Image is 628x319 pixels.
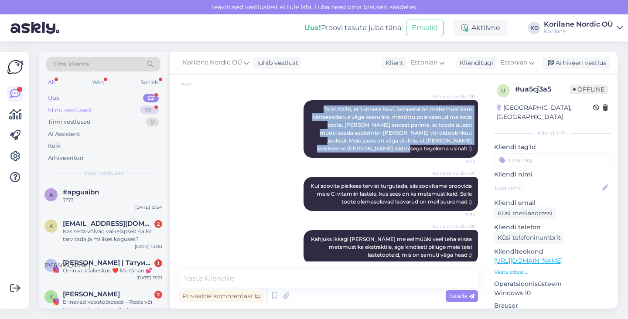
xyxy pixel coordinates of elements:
img: Askly Logo [7,59,24,75]
div: Aktiivne [454,20,507,36]
div: [DATE] 13:00 [135,243,162,250]
span: kristinnappus@hotmail.com [63,220,154,227]
div: Kas seda võivad väikelapsed 4a ka tarvitada ja millises koguses? [63,227,162,243]
span: Korilane Nordic OÜ [433,223,475,230]
span: Otsi kliente [54,60,89,69]
div: Uus [48,94,59,102]
div: Arhiveeri vestlus [543,57,610,69]
div: Klient [382,58,403,68]
div: Privaatne kommentaar [179,290,264,302]
span: 11:42 [181,81,214,88]
p: Kliendi telefon [494,223,611,232]
div: Minu vestlused [48,106,91,115]
span: Kahjuks ikkagi [PERSON_NAME] me eelmüüki veel teha ei saa metsmustika ekstraktile, aga kindlasti ... [311,236,473,258]
span: Uued vestlused [83,169,124,177]
span: Korilane Nordic OÜ [433,170,475,176]
span: 11:53 [443,158,475,165]
div: [GEOGRAPHIC_DATA], [GEOGRAPHIC_DATA] [497,103,593,122]
div: 0 [146,118,159,126]
button: Emailid [406,20,444,36]
span: Korilane Nordic OÜ [183,58,242,68]
span: #apguaibn [63,188,99,196]
div: 1 [154,259,162,267]
div: Socials [139,77,160,88]
div: 2 [154,220,162,228]
div: KO [528,22,540,34]
div: AI Assistent [48,130,80,139]
div: Erinevad koostööideed: • Reels või lühiklipp: kuidas ja millal kasutan Korilase tooteid oma igapä... [63,298,162,314]
div: Arhiveeritud [48,154,84,163]
span: a [49,191,53,198]
input: Lisa nimi [495,183,601,193]
div: Kõik [48,142,61,150]
span: Estonian [411,58,437,68]
div: Kliendi info [494,129,611,137]
span: k [49,223,53,229]
div: Küsi telefoninumbrit [494,232,564,244]
div: [DATE] 13:21 [137,275,162,281]
p: Windows 10 [494,288,611,298]
a: [URL][DOMAIN_NAME] [494,257,563,265]
div: 22 [143,94,159,102]
a: Korilane Nordic OÜKorilane [544,21,623,35]
div: 99+ [140,106,159,115]
span: Saada [449,292,474,300]
span: K [49,293,53,300]
input: Lisa tag [494,153,611,166]
div: Klienditugi [456,58,493,68]
p: Operatsioonisüsteem [494,279,611,288]
div: Web [90,77,106,88]
div: Korilane Nordic OÜ [544,21,613,28]
p: Vaata edasi ... [494,268,611,276]
div: # ua5cj3a5 [515,84,570,95]
div: juhib vestlust [254,58,298,68]
div: Proovi tasuta juba täna: [304,23,403,33]
span: Korilane Nordic OÜ [433,93,475,100]
span: Tere! Aitäh, et tunnete huvi. Sel aastal on mahemustikate kättesaadavus väga keeruline, mistõttu ... [312,106,473,152]
p: Kliendi nimi [494,170,611,179]
p: Kliendi tag'id [494,143,611,152]
div: [DATE] 13:54 [135,204,162,210]
div: Omniva idakeskus ❤️ Ma tänan 💕 [63,267,162,275]
div: ???? [63,196,162,204]
span: Offline [570,85,608,94]
div: Korilane [544,28,613,35]
span: Kristina Karu [63,290,120,298]
p: Klienditeekond [494,247,611,256]
span: Estonian [501,58,527,68]
span: u [501,87,505,94]
div: Tiimi vestlused [48,118,91,126]
span: 11:54 [443,211,475,218]
p: Kliendi email [494,198,611,207]
div: All [46,77,56,88]
div: Küsi meiliaadressi [494,207,556,219]
div: 2 [154,291,162,299]
span: АЛИНА | Татуированная мама, специалист по анализу рисунка [63,259,154,267]
span: [PERSON_NAME] [44,262,90,268]
p: Brauser [494,301,611,310]
span: Kui soovite pisikese tervist turgutada, siis soovitame proovida meie C-vitamiin lastele, kus sees... [311,183,473,205]
b: Uus! [304,24,321,32]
